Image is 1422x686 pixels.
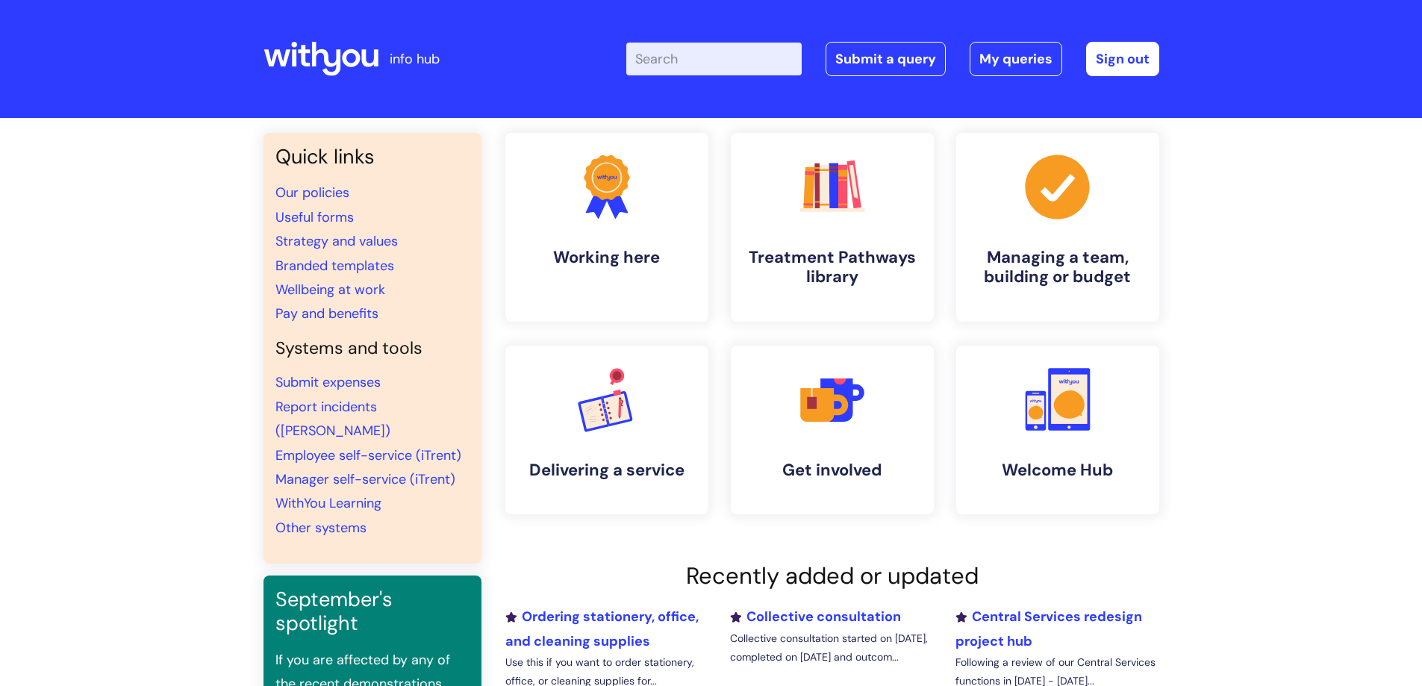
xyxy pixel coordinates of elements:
[275,470,455,488] a: Manager self-service (iTrent)
[743,461,922,480] h4: Get involved
[517,461,696,480] h4: Delivering a service
[505,133,708,322] a: Working here
[517,248,696,267] h4: Working here
[730,629,933,667] p: Collective consultation started on [DATE], completed on [DATE] and outcom...
[275,398,390,440] a: Report incidents ([PERSON_NAME])
[626,43,802,75] input: Search
[955,608,1142,649] a: Central Services redesign project hub
[275,257,394,275] a: Branded templates
[390,47,440,71] p: info hub
[275,184,349,202] a: Our policies
[968,248,1147,287] h4: Managing a team, building or budget
[505,346,708,514] a: Delivering a service
[275,494,381,512] a: WithYou Learning
[743,248,922,287] h4: Treatment Pathways library
[275,587,470,636] h3: September's spotlight
[956,133,1159,322] a: Managing a team, building or budget
[626,42,1159,76] div: | -
[731,346,934,514] a: Get involved
[956,346,1159,514] a: Welcome Hub
[731,133,934,322] a: Treatment Pathways library
[826,42,946,76] a: Submit a query
[730,608,901,626] a: Collective consultation
[505,608,699,649] a: Ordering stationery, office, and cleaning supplies
[275,145,470,169] h3: Quick links
[505,562,1159,590] h2: Recently added or updated
[275,446,461,464] a: Employee self-service (iTrent)
[275,208,354,226] a: Useful forms
[275,373,381,391] a: Submit expenses
[275,305,378,322] a: Pay and benefits
[275,281,385,299] a: Wellbeing at work
[275,232,398,250] a: Strategy and values
[275,519,367,537] a: Other systems
[275,338,470,359] h4: Systems and tools
[1086,42,1159,76] a: Sign out
[970,42,1062,76] a: My queries
[968,461,1147,480] h4: Welcome Hub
